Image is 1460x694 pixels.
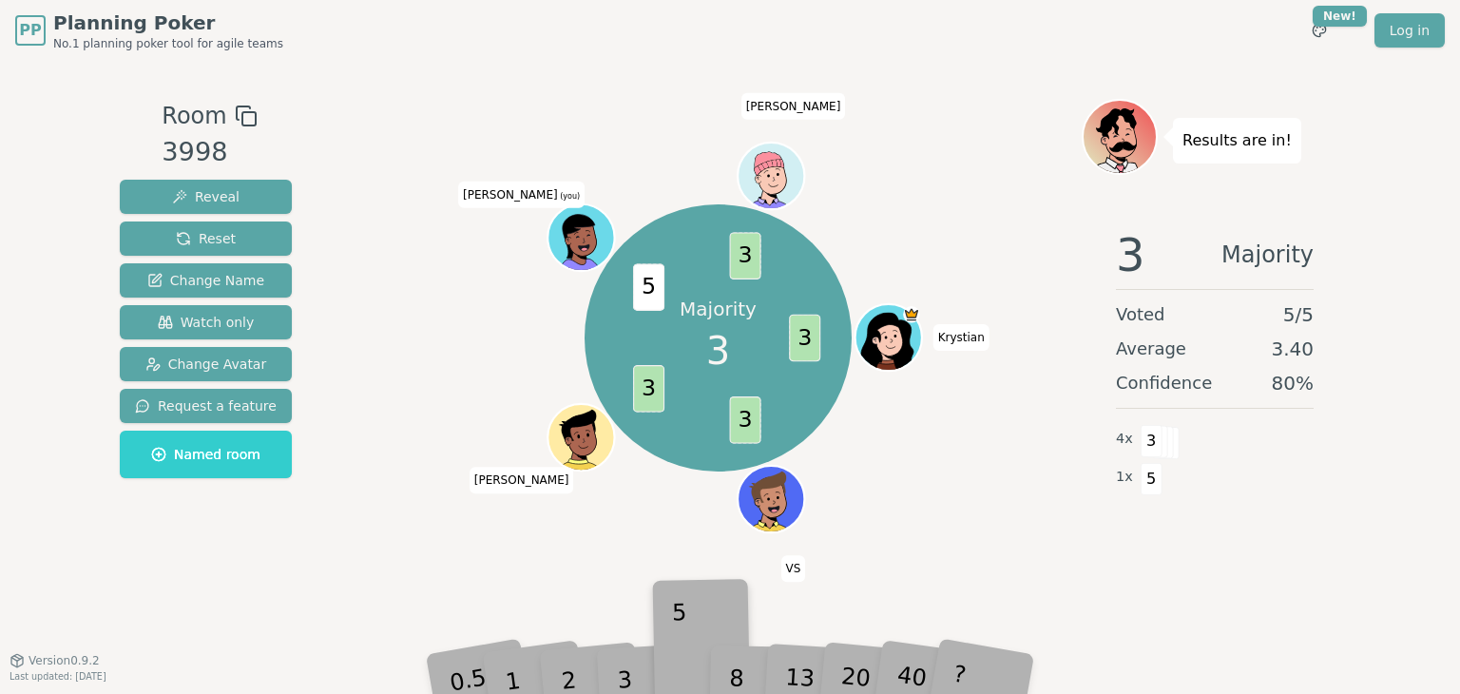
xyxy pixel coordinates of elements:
span: 3 [729,232,760,280]
span: Krystian is the host [903,306,920,323]
span: Average [1116,336,1186,362]
a: Log in [1374,13,1445,48]
span: Last updated: [DATE] [10,671,106,682]
span: Reset [176,229,236,248]
a: PPPlanning PokerNo.1 planning poker tool for agile teams [15,10,283,51]
span: Confidence [1116,370,1212,396]
p: Results are in! [1182,127,1292,154]
button: Click to change your avatar [549,206,612,269]
button: Named room [120,431,292,478]
span: Majority [1221,232,1314,278]
span: 5 [1141,463,1162,495]
span: 5 [633,263,664,311]
span: Click to change your name [933,324,989,351]
button: New! [1302,13,1336,48]
span: Click to change your name [781,555,806,582]
span: 3 [1141,425,1162,457]
span: 1 x [1116,467,1133,488]
span: Click to change your name [470,468,574,494]
span: Request a feature [135,396,277,415]
span: 4 x [1116,429,1133,450]
span: 3 [706,322,730,379]
span: Watch only [158,313,255,332]
span: 3 [729,396,760,444]
button: Request a feature [120,389,292,423]
div: New! [1313,6,1367,27]
button: Reveal [120,180,292,214]
p: Majority [680,296,757,322]
span: 80 % [1272,370,1314,396]
button: Version0.9.2 [10,653,100,668]
span: 3 [1116,232,1145,278]
span: Planning Poker [53,10,283,36]
span: Click to change your name [741,93,846,120]
button: Reset [120,222,292,256]
span: Change Name [147,271,264,290]
span: Change Avatar [145,355,267,374]
button: Change Avatar [120,347,292,381]
div: 3998 [162,133,257,172]
span: (you) [558,192,581,201]
span: No.1 planning poker tool for agile teams [53,36,283,51]
span: 3 [789,315,820,362]
span: Reveal [172,187,240,206]
span: 5 / 5 [1283,301,1314,328]
span: Click to change your name [458,182,585,208]
button: Change Name [120,263,292,298]
span: 3.40 [1271,336,1314,362]
span: PP [19,19,41,42]
span: Named room [151,445,260,464]
span: Voted [1116,301,1165,328]
span: Room [162,99,226,133]
button: Watch only [120,305,292,339]
span: Version 0.9.2 [29,653,100,668]
span: 3 [633,365,664,413]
